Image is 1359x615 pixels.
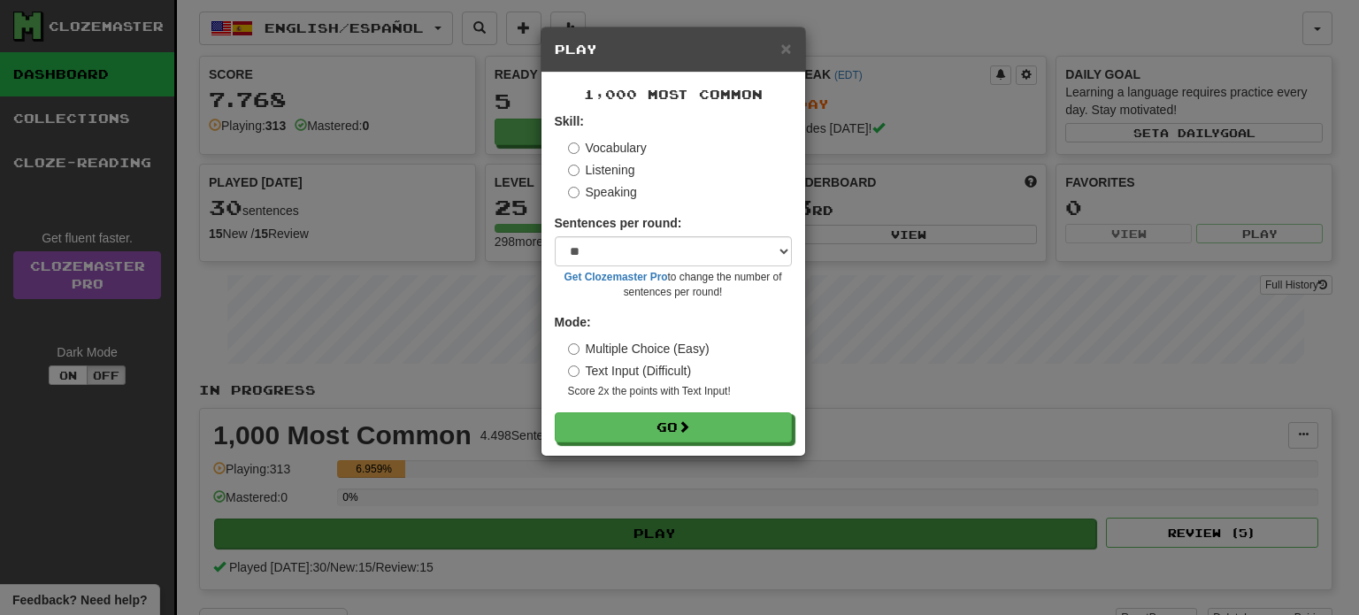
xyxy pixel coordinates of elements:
input: Listening [568,165,580,176]
button: Close [780,39,791,58]
span: 1,000 Most Common [584,87,763,102]
label: Text Input (Difficult) [568,362,692,380]
label: Speaking [568,183,637,201]
small: Score 2x the points with Text Input ! [568,384,792,399]
h5: Play [555,41,792,58]
input: Multiple Choice (Easy) [568,343,580,355]
span: × [780,38,791,58]
label: Multiple Choice (Easy) [568,340,710,357]
input: Speaking [568,187,580,198]
label: Vocabulary [568,139,647,157]
input: Text Input (Difficult) [568,365,580,377]
strong: Mode: [555,315,591,329]
input: Vocabulary [568,142,580,154]
label: Sentences per round: [555,214,682,232]
small: to change the number of sentences per round! [555,270,792,300]
label: Listening [568,161,635,179]
strong: Skill: [555,114,584,128]
a: Get Clozemaster Pro [564,271,668,283]
button: Go [555,412,792,442]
